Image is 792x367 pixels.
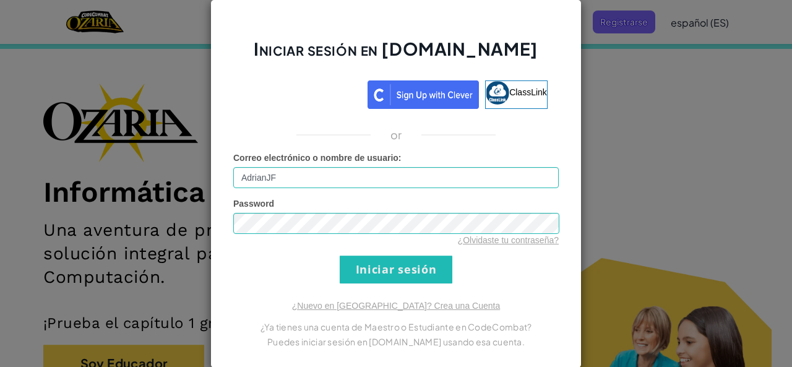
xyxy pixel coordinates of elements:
[233,319,559,334] p: ¿Ya tienes una cuenta de Maestro o Estudiante en CodeCombat?
[238,79,368,106] iframe: Botón de Acceder con Google
[233,153,398,163] span: Correo electrónico o nombre de usuario
[340,256,452,283] input: Iniciar sesión
[509,87,547,97] span: ClassLink
[458,235,559,245] a: ¿Olvidaste tu contraseña?
[368,80,479,109] img: clever_sso_button@2x.png
[292,301,500,311] a: ¿Nuevo en [GEOGRAPHIC_DATA]? Crea una Cuenta
[233,199,274,209] span: Password
[233,334,559,349] p: Puedes iniciar sesión en [DOMAIN_NAME] usando esa cuenta.
[233,152,402,164] label: :
[390,127,402,142] p: or
[233,37,559,73] h2: Iniciar sesión en [DOMAIN_NAME]
[486,81,509,105] img: classlink-logo-small.png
